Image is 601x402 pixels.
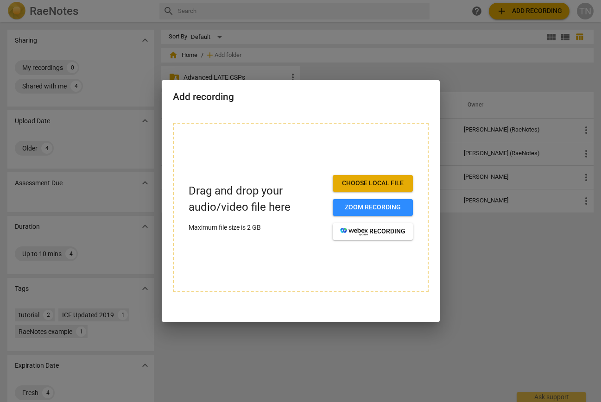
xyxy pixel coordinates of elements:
[173,91,429,103] h2: Add recording
[333,199,413,216] button: Zoom recording
[340,227,405,236] span: recording
[340,179,405,188] span: Choose local file
[333,175,413,192] button: Choose local file
[333,223,413,240] button: recording
[340,203,405,212] span: Zoom recording
[189,183,325,215] p: Drag and drop your audio/video file here
[189,223,325,232] p: Maximum file size is 2 GB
